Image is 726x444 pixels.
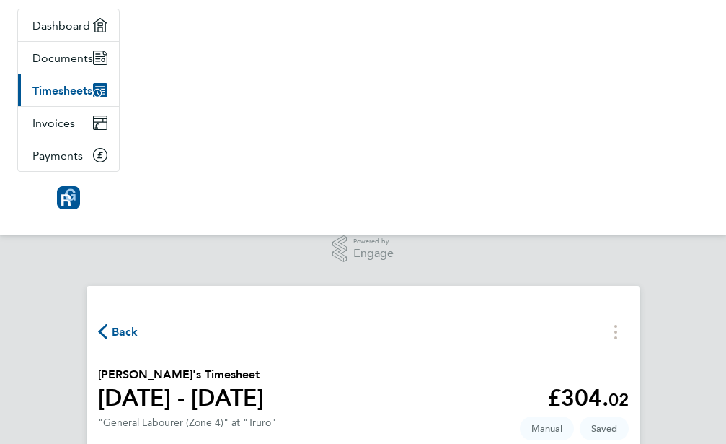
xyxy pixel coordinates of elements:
span: Documents [32,51,93,65]
button: Timesheets Menu [603,321,629,343]
span: Back [112,323,138,341]
a: Documents [18,42,119,74]
span: This timesheet was manually created. [520,417,574,440]
a: Powered byEngage [332,235,394,263]
a: Dashboard [18,9,119,41]
h2: [PERSON_NAME]'s Timesheet [98,366,264,383]
span: Timesheets [32,84,92,97]
app-decimal: £304. [547,384,629,412]
span: Engage [353,248,394,260]
span: Powered by [353,235,394,248]
span: This timesheet is Saved. [580,417,629,440]
span: Dashboard [32,19,90,32]
a: Invoices [18,107,119,139]
div: "General Labourer (Zone 4)" at "Truro" [98,417,276,429]
h1: [DATE] - [DATE] [98,383,264,412]
span: Payments [32,149,83,162]
button: Back [98,323,138,341]
a: Go to home page [17,186,120,209]
a: Timesheets [18,74,119,106]
span: 02 [608,389,629,410]
img: resourcinggroup-logo-retina.png [57,186,80,209]
a: Payments [18,139,119,171]
span: Invoices [32,116,75,130]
